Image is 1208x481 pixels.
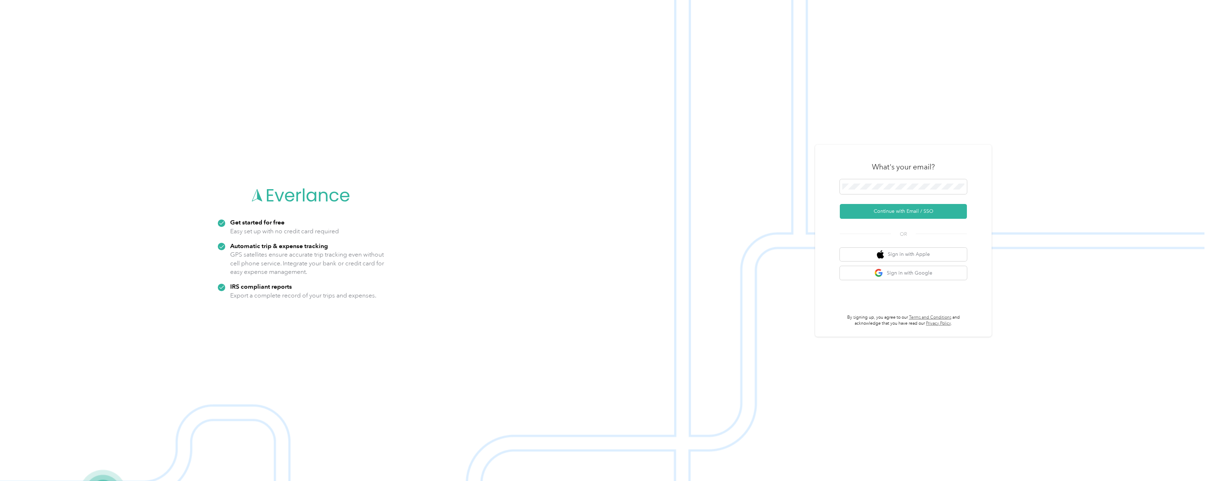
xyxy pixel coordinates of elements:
[230,218,285,226] strong: Get started for free
[891,230,916,238] span: OR
[230,291,376,300] p: Export a complete record of your trips and expenses.
[840,204,967,219] button: Continue with Email / SSO
[926,321,951,326] a: Privacy Policy
[230,283,292,290] strong: IRS compliant reports
[877,250,884,259] img: apple logo
[840,266,967,280] button: google logoSign in with Google
[874,269,883,277] img: google logo
[909,315,951,320] a: Terms and Conditions
[840,248,967,261] button: apple logoSign in with Apple
[840,314,967,327] p: By signing up, you agree to our and acknowledge that you have read our .
[230,250,384,276] p: GPS satellites ensure accurate trip tracking even without cell phone service. Integrate your bank...
[872,162,935,172] h3: What's your email?
[230,242,328,249] strong: Automatic trip & expense tracking
[230,227,339,236] p: Easy set up with no credit card required
[1168,441,1208,481] iframe: Everlance-gr Chat Button Frame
